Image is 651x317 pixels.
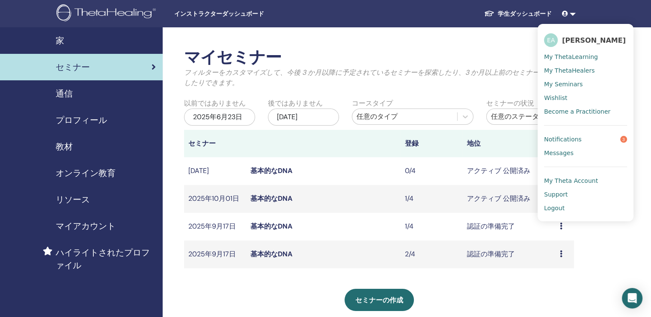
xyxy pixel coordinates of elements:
a: 基本的なDNA [250,166,292,175]
font: 学生ダッシュボード [498,10,552,18]
div: インターコムメッセンジャーを開く [622,288,642,308]
a: 基本的なDNA [250,249,292,258]
a: My ThetaHealers [544,64,627,77]
td: 1/4 [401,213,463,241]
a: Messages [544,146,627,160]
label: 以前ではありません [184,98,246,109]
a: My ThetaLearning [544,50,627,64]
a: 学生ダッシュボード [477,6,559,22]
td: 認証の準備完了 [463,213,556,241]
label: コースタイプ [352,98,393,109]
td: 2/4 [401,241,463,268]
span: Logout [544,204,565,212]
td: 2025年9月17日 [184,213,246,241]
h2: マイセミナー [184,48,574,68]
span: EA [544,33,558,47]
span: Support [544,191,568,198]
span: セミナー [56,61,90,73]
div: 2025年6月23日 [184,109,255,126]
div: 任意のタイプ [357,112,453,122]
a: 基本的なDNA [250,222,292,231]
span: マイアカウント [56,220,116,232]
a: Logout [544,201,627,215]
span: インストラクターダッシュボード [174,9,303,18]
a: Support [544,188,627,201]
span: Wishlist [544,94,567,102]
span: 家 [56,34,64,47]
span: Messages [544,149,574,157]
span: セミナーの作成 [355,296,403,305]
th: 登録 [401,130,463,157]
span: My Theta Account [544,177,598,185]
span: リソース [56,193,90,206]
a: セミナーの作成 [345,289,414,311]
div: [DATE] [268,109,339,126]
th: セミナー [184,130,246,157]
span: 教材 [56,140,73,153]
span: 通信 [56,87,73,100]
a: EA[PERSON_NAME] [544,30,627,50]
span: ハイライトされたプロファイル [56,246,156,272]
span: オンライン教育 [56,167,116,179]
td: 0/4 [401,157,463,185]
td: 2025年9月17日 [184,241,246,268]
img: graduation-cap-white.svg [484,10,494,17]
div: 任意のステータス [491,112,553,122]
th: 地位 [463,130,556,157]
span: My ThetaLearning [544,53,598,61]
a: My Seminars [544,77,627,91]
a: My Theta Account [544,174,627,188]
td: 2025年10月01日 [184,185,246,213]
span: My ThetaHealers [544,67,595,74]
p: フィルターをカスタマイズして、今後 3 か月以降に予定されているセミナーを探索したり、3 か月以上前のセミナーをチェックしたりできます。 [184,68,574,88]
td: アクティブ 公開済み [463,185,556,213]
a: Become a Practitioner [544,105,627,118]
span: プロフィール [56,114,107,126]
a: Notifications3 [544,132,627,146]
span: 3 [620,136,627,143]
td: [DATE] [184,157,246,185]
td: 認証の準備完了 [463,241,556,268]
label: 後ではありません [268,98,323,109]
span: Become a Practitioner [544,108,610,115]
span: My Seminars [544,80,583,88]
span: Notifications [544,135,582,143]
a: 基本的なDNA [250,194,292,203]
td: 1/4 [401,185,463,213]
img: logo.png [56,4,159,23]
td: アクティブ 公開済み [463,157,556,185]
label: セミナーの状況 [486,98,534,109]
a: Wishlist [544,91,627,105]
span: [PERSON_NAME] [562,36,626,45]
